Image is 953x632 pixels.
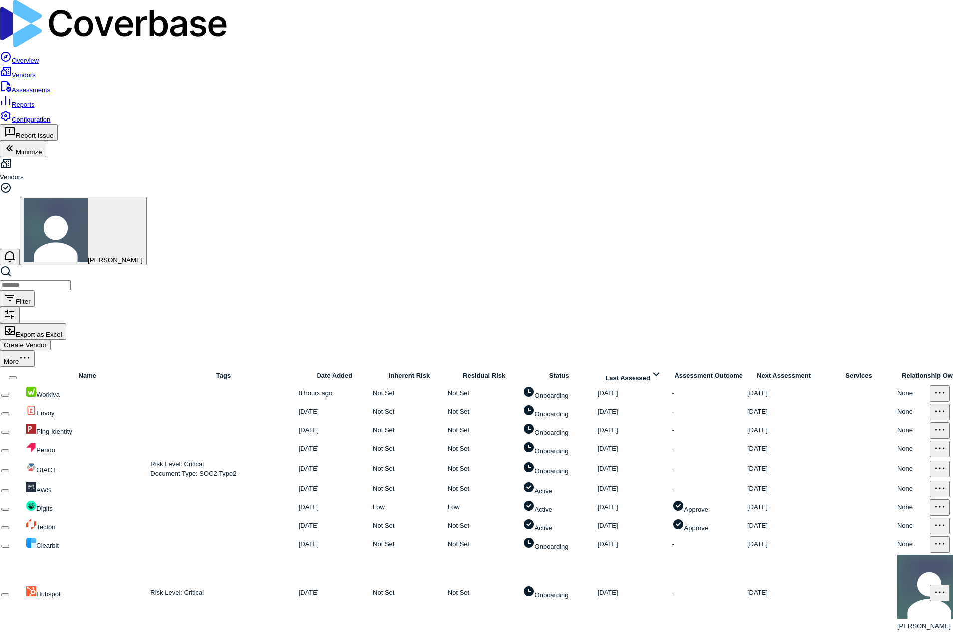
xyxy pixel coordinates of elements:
span: [PERSON_NAME] [88,256,143,264]
span: Filter [16,298,31,305]
div: Name [26,371,148,381]
span: [DATE] [747,540,768,548]
span: Pendo [36,446,55,454]
span: None [897,540,913,548]
span: [DATE] [299,522,319,529]
span: Approve [684,524,708,532]
span: Critical [182,460,204,468]
td: - [672,554,746,632]
span: [DATE] [598,540,618,548]
span: [DATE] [747,445,768,452]
span: Tecton [36,523,55,531]
span: [DATE] [747,465,768,472]
span: Not Set [373,389,394,397]
td: - [672,459,746,479]
span: Onboarding [523,467,569,475]
span: Active [523,524,552,532]
div: Residual Risk [448,371,521,381]
span: Not Set [373,445,394,452]
span: Not Set [448,465,469,472]
div: Last Assessed [598,368,670,383]
span: SOC2 Type2 [198,470,237,477]
span: Not Set [373,589,394,596]
td: - [672,536,746,553]
img: Daniel Aranibar avatar [24,198,88,262]
span: Hubspot [36,590,60,598]
span: [DATE] [598,589,618,596]
span: [DATE] [299,503,319,511]
td: - [672,480,746,498]
span: [DATE] [299,465,319,472]
span: Clearbit [36,542,59,549]
span: Not Set [448,589,469,596]
span: Onboarding [523,392,569,399]
span: Workiva [36,391,60,398]
span: [DATE] [598,408,618,415]
span: None [897,485,913,492]
span: [DATE] [747,389,768,397]
span: [DATE] [747,426,768,434]
span: None [897,522,913,529]
span: Digits [36,505,53,512]
span: Not Set [373,408,394,415]
span: Critical [182,589,204,596]
img: https://workiva.com/ [26,387,36,397]
span: Not Set [448,445,469,452]
span: None [897,465,913,472]
div: Inherent Risk [373,371,446,381]
span: [DATE] [299,485,319,492]
div: Next Assessment [747,371,820,381]
span: None [897,503,913,511]
span: Not Set [373,465,394,472]
div: Date Added [299,371,371,381]
img: https://clearbit.com/ [26,538,36,548]
span: Onboarding [523,591,569,599]
img: https://hubspot.com/ [26,586,36,596]
span: [DATE] [299,540,319,548]
span: None [897,426,913,434]
div: Tags [150,371,296,381]
span: Not Set [448,389,469,397]
img: https://giact.com/ [26,462,36,472]
span: Low [373,503,385,511]
td: - [672,403,746,421]
span: Onboarding [523,447,569,455]
button: Daniel Aranibar avatar[PERSON_NAME] [20,197,147,265]
span: Onboarding [523,410,569,418]
span: [DATE] [598,503,618,511]
span: None [897,445,913,452]
img: https://envoy.com/ [26,405,36,415]
span: [DATE] [598,445,618,452]
img: https://aws.com/ [26,482,36,492]
span: Onboarding [523,429,569,436]
span: AWS [36,486,51,494]
img: https://digits.com/ [26,501,36,511]
span: Not Set [373,522,394,529]
span: Onboarding [523,543,569,550]
span: Risk Level : [150,460,182,468]
span: [DATE] [598,426,618,434]
span: None [897,408,913,415]
span: [DATE] [598,485,618,492]
span: Not Set [373,485,394,492]
span: [DATE] [747,485,768,492]
span: Ping Identity [36,428,72,435]
span: Active [523,487,552,495]
span: [DATE] [747,589,768,596]
span: [DATE] [299,426,319,434]
div: Assessment Outcome [672,371,745,381]
span: None [897,389,913,397]
span: Not Set [373,540,394,548]
div: Services [822,371,895,381]
span: Low [448,503,460,511]
span: [DATE] [747,522,768,529]
span: Active [523,506,552,513]
span: Not Set [448,522,469,529]
span: Not Set [448,426,469,434]
span: Envoy [36,409,54,417]
span: Risk Level : [150,589,182,596]
span: GIACT [36,466,56,474]
span: [DATE] [299,589,319,596]
img: https://pingidentity.com/ [26,424,36,434]
span: [DATE] [598,465,618,472]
